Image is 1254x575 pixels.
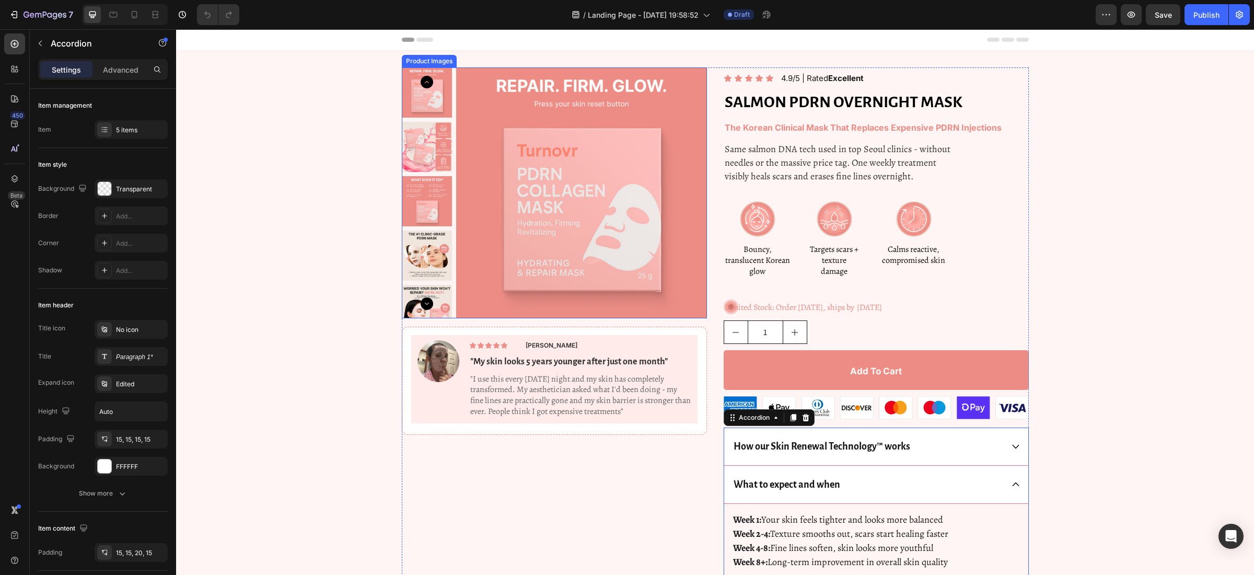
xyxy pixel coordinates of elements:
[38,432,77,446] div: Padding
[245,268,257,281] button: Carousel Next Arrow
[38,352,51,361] div: Title
[572,292,607,314] input: quantity
[245,47,257,59] button: Carousel Back Arrow
[734,10,750,19] span: Draft
[116,125,165,135] div: 5 items
[548,292,572,314] button: decrement
[293,325,516,340] h6: "My skin looks 5 years younger after just one month"
[38,160,67,169] div: Item style
[68,8,73,21] p: 7
[588,9,699,20] span: Landing Page - [DATE] 19:58:52
[549,272,678,284] span: Limited Stock: Order [DATE], ships by
[720,172,756,208] img: gempages_579666389711717124-71235ff3-18bb-42a4-9f41-4952f914c0cd.svg
[38,238,59,248] div: Corner
[557,484,585,497] strong: Week 1:
[557,526,843,540] p: Long-term improvement in overall skin quality
[557,484,843,498] p: Your skin feels tighter and looks more balanced
[561,384,596,393] div: Accordion
[38,211,59,221] div: Border
[557,498,594,511] strong: Week 2-4:
[633,215,683,247] p: Targets scars + texture damage
[557,512,843,526] p: Fine lines soften, skin looks more youthful
[558,446,664,465] p: What to expect and when
[51,37,140,50] p: Accordion
[607,292,631,314] button: increment
[1193,9,1220,20] div: Publish
[116,462,165,471] div: FFFFFF
[548,367,853,390] img: gempages_579666389711717124-23e7fe30-d68f-488f-8129-0a8d8d38f0e8.svg
[583,9,586,20] span: /
[38,182,89,196] div: Background
[549,113,785,154] p: Same salmon DNA tech used in top Seoul clinics - without needles or the massive price tag. One we...
[4,4,78,25] button: 7
[605,44,688,54] p: 4.9/5 | Rated
[116,239,165,248] div: Add...
[1218,524,1244,549] div: Open Intercom Messenger
[38,548,62,557] div: Padding
[79,488,127,499] div: Show more
[38,125,51,134] div: Item
[95,402,167,421] input: Auto
[8,191,25,200] div: Beta
[38,405,72,419] div: Height
[38,301,74,310] div: Item header
[1185,4,1228,25] button: Publish
[557,512,594,525] strong: Week 4-8:
[674,337,726,348] div: Add to cart
[116,548,165,558] div: 15, 15, 20, 15
[10,111,25,120] div: 450
[228,27,278,37] div: Product Images
[116,379,165,389] div: Edited
[641,172,676,208] img: gempages_579666389711717124-c21be3c3-27ca-4579-87e5-6ddcb58c3494.svg
[557,526,591,539] strong: Week 8+:
[350,312,506,320] p: [PERSON_NAME]
[549,93,826,103] strong: The Korean Clinical Mask That Replaces Expensive PDRN Injections
[176,29,1254,575] iframe: Design area
[103,64,138,75] p: Advanced
[557,498,843,512] p: Texture smooths out, scars start healing faster
[116,185,165,194] div: Transparent
[116,352,165,362] div: Paragraph 1*
[38,522,90,536] div: Item content
[52,64,81,75] p: Settings
[38,484,168,503] button: Show more
[1146,4,1180,25] button: Save
[548,61,853,85] h2: SALMON PDRN OVERNIGHT MASK
[197,4,239,25] div: Undo/Redo
[38,324,65,333] div: Title icon
[564,172,599,208] img: gempages_579666389711717124-899e1620-feb9-49f7-9469-527b934ec279.svg
[38,462,74,471] div: Background
[681,272,706,284] span: [DATE]
[116,435,165,444] div: 15, 15, 15, 15
[38,266,62,275] div: Shadow
[38,101,92,110] div: Item management
[116,325,165,335] div: No icon
[116,212,165,221] div: Add...
[652,44,688,54] strong: Excellent
[294,344,515,388] p: "I use this every [DATE] night and my skin has completely transformed. My aesthetician asked what...
[558,408,734,427] p: How our Skin Renewal Technology™ works
[38,378,74,387] div: Expand icon
[1155,10,1172,19] span: Save
[702,215,773,237] p: Calms reactive, compromised skin
[116,266,165,275] div: Add...
[548,321,853,360] button: Add to cart
[549,215,614,247] p: Bouncy, translucent Korean glow
[241,311,283,353] img: gempages_579666389711717124-b2138b64-3785-456d-b549-5be0d5875b91.webp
